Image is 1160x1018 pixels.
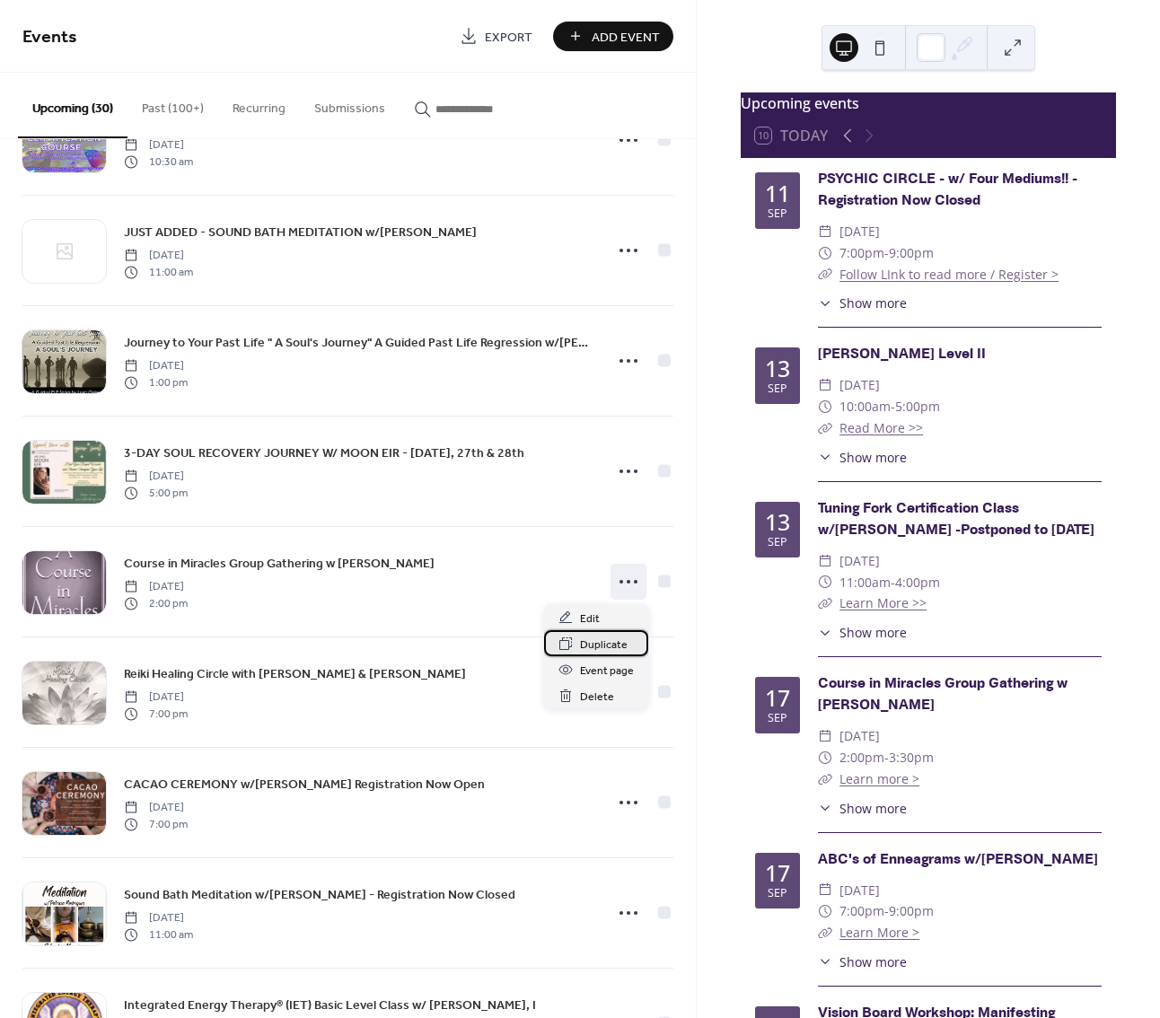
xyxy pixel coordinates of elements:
[124,485,188,501] span: 5:00 pm
[818,674,1068,715] a: Course in Miracles Group Gathering w [PERSON_NAME]
[300,73,400,136] button: Submissions
[127,73,218,136] button: Past (100+)
[818,499,1094,540] a: Tuning Fork Certification Class w/[PERSON_NAME] -Postponed to [DATE]
[818,747,832,768] div: ​
[124,358,188,374] span: [DATE]
[818,922,832,943] div: ​
[124,555,435,574] span: Course in Miracles Group Gathering w [PERSON_NAME]
[839,396,891,417] span: 10:00am
[124,884,515,905] a: Sound Bath Meditation w/[PERSON_NAME] - Registration Now Closed
[124,553,435,574] a: Course in Miracles Group Gathering w [PERSON_NAME]
[818,221,832,242] div: ​
[839,242,884,264] span: 7:00pm
[818,170,1077,210] a: PSYCHIC CIRCLE - w/ Four Mediums!! - Registration Now Closed
[124,995,536,1015] a: Integrated Energy Therapy® (IET) Basic Level Class w/ [PERSON_NAME], I
[839,294,907,312] span: Show more
[818,345,986,364] a: [PERSON_NAME] Level II
[124,665,466,684] span: Reiki Healing Circle with [PERSON_NAME] & [PERSON_NAME]
[839,419,923,436] a: Read More >>
[124,800,188,816] span: [DATE]
[741,92,1116,114] div: Upcoming events
[818,448,907,467] button: ​Show more
[768,713,787,724] div: Sep
[765,182,790,205] div: 11
[818,768,832,790] div: ​
[839,770,919,787] a: Learn more >
[768,537,787,548] div: Sep
[124,706,188,722] span: 7:00 pm
[818,417,832,439] div: ​
[818,374,832,396] div: ​
[839,221,880,242] span: [DATE]
[124,910,193,926] span: [DATE]
[768,383,787,395] div: Sep
[592,28,660,47] span: Add Event
[124,222,477,242] a: JUST ADDED - SOUND BATH MEDITATION w/[PERSON_NAME]
[818,550,832,572] div: ​
[124,886,515,905] span: Sound Bath Meditation w/[PERSON_NAME] - Registration Now Closed
[818,242,832,264] div: ​
[818,448,832,467] div: ​
[889,242,934,264] span: 9:00pm
[839,725,880,747] span: [DATE]
[124,469,188,485] span: [DATE]
[124,816,188,832] span: 7:00 pm
[765,511,790,533] div: 13
[839,266,1059,283] a: Follow LInk to read more / Register >
[124,996,536,1015] span: Integrated Energy Therapy® (IET) Basic Level Class w/ [PERSON_NAME], I
[22,20,77,55] span: Events
[839,952,907,971] span: Show more
[884,747,889,768] span: -
[839,572,891,593] span: 11:00am
[124,774,485,794] a: CACAO CEREMONY w/[PERSON_NAME] Registration Now Open
[818,396,832,417] div: ​
[884,242,889,264] span: -
[818,264,832,285] div: ​
[818,952,907,971] button: ​Show more
[124,332,593,353] a: Journey to Your Past Life " A Soul's Journey" A Guided Past Life Regression w/[PERSON_NAME] [PERS...
[818,725,832,747] div: ​
[895,572,940,593] span: 4:00pm
[218,73,300,136] button: Recurring
[580,610,600,628] span: Edit
[124,334,593,353] span: Journey to Your Past Life " A Soul's Journey" A Guided Past Life Regression w/[PERSON_NAME] [PERS...
[124,248,193,264] span: [DATE]
[124,663,466,684] a: Reiki Healing Circle with [PERSON_NAME] & [PERSON_NAME]
[818,294,907,312] button: ​Show more
[839,900,884,922] span: 7:00pm
[839,747,884,768] span: 2:00pm
[765,687,790,709] div: 17
[839,799,907,818] span: Show more
[553,22,673,51] button: Add Event
[446,22,546,51] a: Export
[124,154,193,170] span: 10:30 am
[839,448,907,467] span: Show more
[818,623,907,642] button: ​Show more
[485,28,532,47] span: Export
[580,688,614,706] span: Delete
[818,799,907,818] button: ​Show more
[18,73,127,138] button: Upcoming (30)
[124,374,188,391] span: 1:00 pm
[580,636,628,654] span: Duplicate
[839,880,880,901] span: [DATE]
[818,572,832,593] div: ​
[818,850,1098,869] a: ABC's of Enneagrams w/[PERSON_NAME]
[765,357,790,380] div: 13
[889,747,934,768] span: 3:30pm
[818,952,832,971] div: ​
[839,374,880,396] span: [DATE]
[818,623,832,642] div: ​
[818,799,832,818] div: ​
[124,595,188,611] span: 2:00 pm
[818,880,832,901] div: ​
[891,572,895,593] span: -
[124,926,193,943] span: 11:00 am
[124,776,485,794] span: CACAO CEREMONY w/[PERSON_NAME] Registration Now Open
[839,550,880,572] span: [DATE]
[884,900,889,922] span: -
[891,396,895,417] span: -
[889,900,934,922] span: 9:00pm
[124,443,524,463] a: 3-DAY SOUL RECOVERY JOURNEY W/ MOON EIR - [DATE], 27th & 28th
